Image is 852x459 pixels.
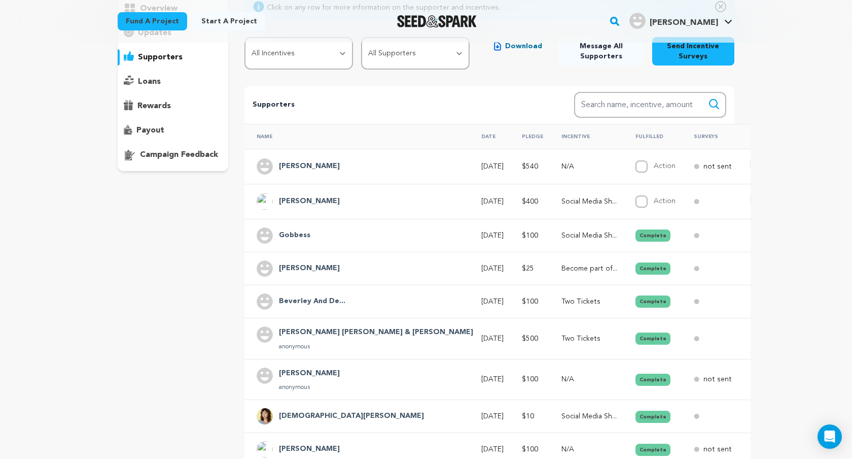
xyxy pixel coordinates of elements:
[279,383,340,391] p: anonymous
[703,161,732,172] p: not sent
[486,37,550,55] button: Download
[138,76,161,88] p: loans
[279,326,473,339] h4: Molly Gus & Gus
[629,13,646,29] img: user.png
[257,293,273,310] img: user.png
[481,231,504,241] p: [DATE]
[635,333,670,345] button: Complete
[397,15,477,27] img: Seed&Spark Logo Dark Mode
[510,124,549,149] th: Pledge
[635,444,670,456] button: Complete
[574,92,726,118] input: Search name, incentive, amount
[635,229,670,242] button: Complete
[522,376,538,383] span: $100
[650,19,718,27] span: [PERSON_NAME]
[481,161,504,172] p: [DATE]
[558,37,644,65] button: Message All Supporters
[279,263,340,275] h4: Eli Weisenfeld
[257,368,273,384] img: user.png
[635,411,670,423] button: Complete
[505,41,542,51] span: Download
[118,49,228,65] button: supporters
[635,263,670,275] button: Complete
[481,334,504,344] p: [DATE]
[561,297,617,307] p: Two Tickets
[566,41,636,61] span: Message All Supporters
[627,11,734,32] span: Juliet J.'s Profile
[703,374,732,384] p: not sent
[257,158,273,175] img: user.png
[561,264,617,274] p: Become part of our Collaborator Wall
[257,326,273,343] img: user.png
[279,160,340,173] h4: Brent Rochon
[140,149,218,161] p: campaign feedback
[481,411,504,421] p: [DATE]
[481,264,504,274] p: [DATE]
[118,74,228,90] button: loans
[522,232,538,239] span: $100
[279,229,310,242] h4: Gobbess
[635,374,670,386] button: Complete
[257,260,273,277] img: user.png
[561,196,617,207] p: Social Media Shoutout
[279,410,424,422] h4: Kristen Phaneuf
[522,413,534,420] span: $10
[257,408,273,424] img: c0461fcb9184e8dc.jpg
[652,37,734,65] button: Send Incentive Surveys
[522,198,538,205] span: $400
[118,122,228,139] button: payout
[654,162,676,170] label: Action
[137,100,171,112] p: rewards
[469,124,510,149] th: Date
[623,124,682,149] th: Fulfilled
[136,124,164,137] p: payout
[682,124,738,149] th: Surveys
[818,424,842,449] div: Open Intercom Messenger
[257,227,273,244] img: user.png
[522,163,538,170] span: $540
[244,124,469,149] th: Name
[118,147,228,163] button: campaign feedback
[703,444,732,454] p: not sent
[481,196,504,207] p: [DATE]
[627,11,734,29] a: Juliet J.'s Profile
[561,411,617,421] p: Social Media Shoutout
[279,443,340,455] h4: Jan Hefner
[118,12,187,30] a: Fund a project
[257,441,273,457] img: ACg8ocKVVNkqDeQA4edpuyhruQc10fgCqe9T4Lc1rn2B1FiEJV_JhGwE=s96-c
[629,13,718,29] div: Juliet J.'s Profile
[522,446,538,453] span: $100
[279,195,340,208] h4: Jan Hefner
[481,444,504,454] p: [DATE]
[738,124,827,149] th: Thanks
[561,334,617,344] p: Two Tickets
[253,99,542,111] p: Supporters
[561,374,617,384] p: N/A
[193,12,265,30] a: Start a project
[561,161,617,172] p: N/A
[549,124,623,149] th: Incentive
[750,157,821,172] button: Say Thanks
[522,265,534,272] span: $25
[279,368,340,380] h4: Annette
[481,297,504,307] p: [DATE]
[654,198,676,205] label: Action
[257,193,273,210] img: ACg8ocKVVNkqDeQA4edpuyhruQc10fgCqe9T4Lc1rn2B1FiEJV_JhGwE=s96-c
[138,51,183,63] p: supporters
[522,335,538,342] span: $500
[397,15,477,27] a: Seed&Spark Homepage
[561,231,617,241] p: Social Media Shoutout
[279,343,473,351] p: anonymous
[561,444,617,454] p: N/A
[750,192,821,207] button: Say Thanks
[635,296,670,308] button: Complete
[118,98,228,114] button: rewards
[481,374,504,384] p: [DATE]
[522,298,538,305] span: $100
[279,296,345,308] h4: Beverley And Dean Heatherington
